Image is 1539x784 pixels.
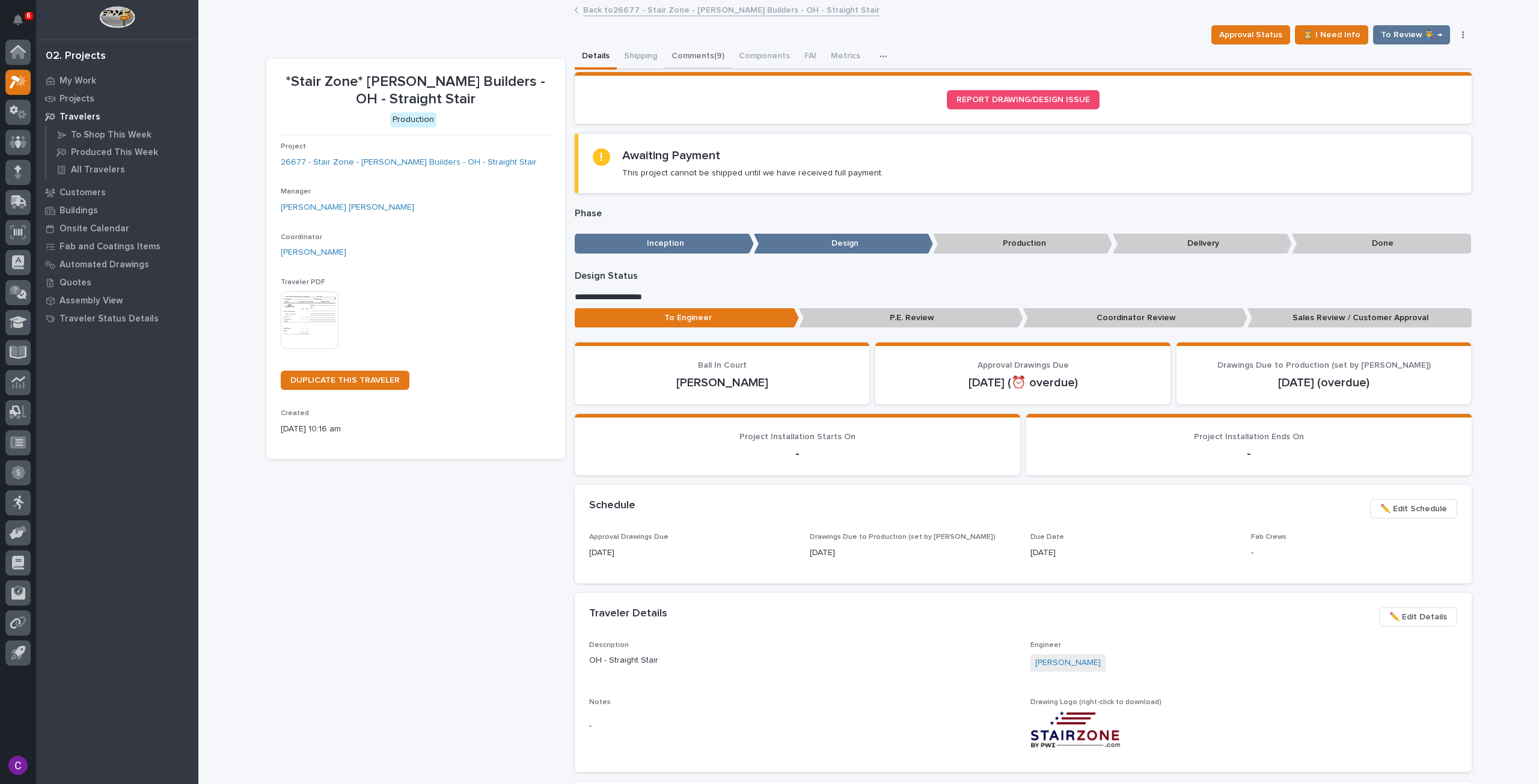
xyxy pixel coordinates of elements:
span: Ball In Court [698,361,747,369]
p: [DATE] [589,547,795,559]
span: Manager [281,188,311,195]
button: ✏️ Edit Schedule [1370,499,1457,518]
p: To Shop This Week [71,130,151,141]
a: [PERSON_NAME] [1035,657,1101,669]
p: - [1251,547,1457,559]
p: - [589,720,1016,732]
span: REPORT DRAWING/DESIGN ISSUE [956,96,1090,104]
button: ⏳ I Need Info [1295,25,1368,44]
div: Notifications6 [15,14,31,34]
p: [DATE] [810,547,1016,559]
p: Done [1292,234,1471,254]
p: [DATE] (overdue) [1191,375,1457,390]
p: Buildings [60,205,98,216]
p: [DATE] [1030,547,1237,559]
a: Quotes [36,273,198,291]
p: Inception [575,234,754,254]
p: Quotes [60,278,91,288]
button: ✏️ Edit Details [1379,607,1457,627]
p: - [1041,446,1457,461]
p: To Engineer [575,308,799,328]
span: Drawing Logo (right-click to download) [1030,699,1161,706]
p: This project cannot be shipped until we have received full payment. [622,168,883,178]
p: Produced This Week [71,147,158,158]
span: Traveler PDF [281,279,325,286]
span: Drawings Due to Production (set by [PERSON_NAME]) [1217,361,1431,369]
p: [PERSON_NAME] [589,375,855,390]
a: [PERSON_NAME] [PERSON_NAME] [281,201,414,214]
button: To Review 👨‍🏭 → [1373,25,1450,44]
span: Description [589,642,629,649]
p: My Work [60,76,96,87]
h2: Traveler Details [589,607,667,621]
p: All Travelers [71,165,125,175]
a: Buildings [36,201,198,219]
p: Fab and Coatings Items [60,242,161,252]
span: Coordinator [281,234,322,241]
span: Created [281,410,309,417]
p: Travelers [60,112,100,123]
a: Automated Drawings [36,255,198,273]
button: FAI [797,44,824,70]
span: ✏️ Edit Schedule [1380,502,1447,516]
a: Onsite Calendar [36,219,198,237]
p: Design [754,234,933,254]
a: Customers [36,183,198,201]
span: Project Installation Starts On [739,433,855,441]
p: Onsite Calendar [60,223,129,234]
p: 6 [26,11,31,20]
p: Delivery [1113,234,1292,254]
p: [DATE] (⏰ overdue) [890,375,1156,390]
h2: Schedule [589,499,635,512]
div: 02. Projects [46,50,106,63]
p: Coordinator Review [1023,308,1247,328]
span: Fab Crews [1251,533,1287,541]
p: Automated Drawings [60,260,149,270]
p: Design Status [575,270,1472,282]
div: Production [390,112,436,127]
img: Workspace Logo [99,6,135,28]
button: Components [732,44,797,70]
p: Assembly View [60,296,123,306]
span: Engineer [1030,642,1061,649]
p: P.E. Review [799,308,1023,328]
button: Approval Status [1211,25,1290,44]
p: - [589,446,1006,461]
button: Comments (9) [664,44,732,70]
p: *Stair Zone* [PERSON_NAME] Builders - OH - Straight Stair [281,73,551,108]
a: Fab and Coatings Items [36,237,198,255]
a: Projects [36,90,198,108]
button: Notifications [5,7,31,32]
a: Assembly View [36,291,198,309]
a: All Travelers [46,161,198,178]
a: Produced This Week [46,144,198,160]
p: Phase [575,208,1472,219]
span: Project [281,143,306,150]
span: ✏️ Edit Details [1389,610,1447,624]
p: Traveler Status Details [60,314,159,324]
span: To Review 👨‍🏭 → [1381,28,1442,42]
p: [DATE] 10:16 am [281,423,551,436]
span: Project Installation Ends On [1194,433,1304,441]
a: Travelers [36,108,198,126]
p: Production [933,234,1112,254]
a: Back to26677 - Stair Zone - [PERSON_NAME] Builders - OH - Straight Stair [583,2,880,16]
a: 26677 - Stair Zone - [PERSON_NAME] Builders - OH - Straight Stair [281,156,537,169]
a: My Work [36,71,198,90]
button: Shipping [617,44,664,70]
img: vDNr4H8BBBsMBtF2-bRAflyrk1MSGLw9kk2XMqmdmXM [1030,711,1121,748]
button: users-avatar [5,753,31,778]
a: [PERSON_NAME] [281,246,346,259]
span: ⏳ I Need Info [1303,28,1360,42]
a: Traveler Status Details [36,309,198,327]
p: Customers [60,187,106,198]
a: REPORT DRAWING/DESIGN ISSUE [947,90,1100,109]
a: DUPLICATE THIS TRAVELER [281,371,409,390]
p: Projects [60,94,94,105]
button: Details [575,44,617,70]
span: Due Date [1030,533,1064,541]
span: DUPLICATE THIS TRAVELER [290,376,400,384]
button: Metrics [824,44,867,70]
span: Approval Drawings Due [589,533,669,541]
a: To Shop This Week [46,126,198,143]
